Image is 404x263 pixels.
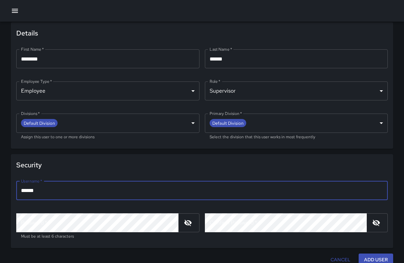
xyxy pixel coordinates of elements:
[21,111,40,116] label: Divisions
[21,233,195,240] p: Must be at least 6 characters
[16,28,388,39] span: Details
[210,134,383,141] p: Select the division that this user works in most frequently
[16,160,388,170] span: Security
[16,81,199,100] div: Employee
[210,46,232,52] label: Last Name
[21,78,52,84] label: Employee Type
[21,46,44,52] label: First Name
[205,81,388,100] div: Supervisor
[21,134,195,141] p: Assign this user to one or more divisions
[210,111,242,116] label: Primary Division
[21,178,42,184] label: Username
[210,119,246,127] span: Default Division
[210,78,220,84] label: Role
[21,119,58,127] span: Default Division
